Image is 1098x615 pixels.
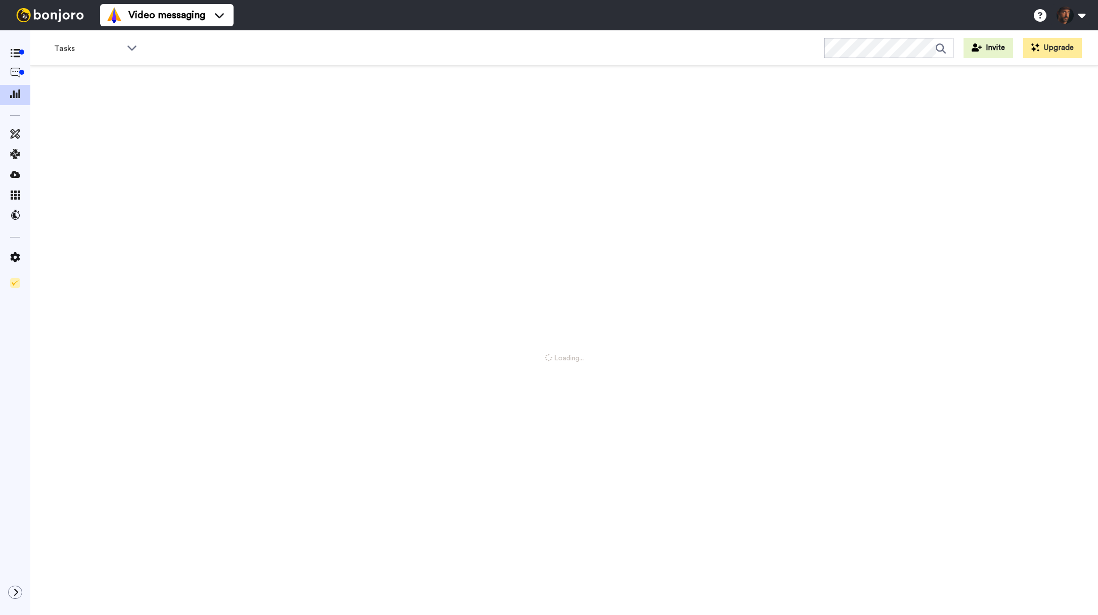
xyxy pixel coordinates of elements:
[128,8,205,22] span: Video messaging
[12,8,88,22] img: bj-logo-header-white.svg
[106,7,122,23] img: vm-color.svg
[10,278,20,288] img: Checklist.svg
[1023,38,1082,58] button: Upgrade
[964,38,1013,58] button: Invite
[545,353,584,363] span: Loading...
[54,42,122,55] span: Tasks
